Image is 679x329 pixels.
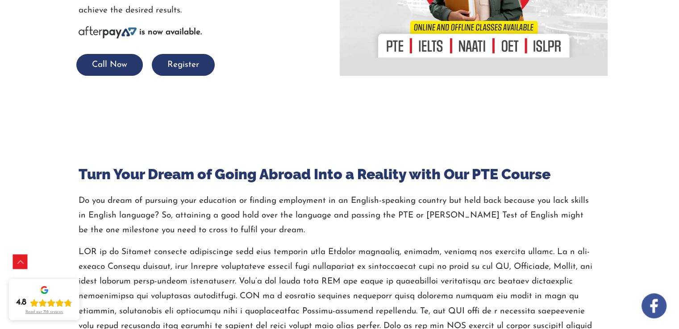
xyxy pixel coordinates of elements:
[76,61,143,69] a: Call Now
[79,193,594,238] p: Do you dream of pursuing your education or finding employment in an English-speaking country but ...
[25,310,63,315] div: Read our 718 reviews
[642,293,667,318] img: white-facebook.png
[152,61,215,69] a: Register
[16,297,72,308] div: Rating: 4.8 out of 5
[139,28,202,37] b: is now available.
[16,297,26,308] div: 4.8
[76,54,143,76] button: Call Now
[79,165,594,184] h3: Turn Your Dream of Going Abroad Into a Reality with Our PTE Course
[79,26,137,38] img: Afterpay-Logo
[152,54,215,76] button: Register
